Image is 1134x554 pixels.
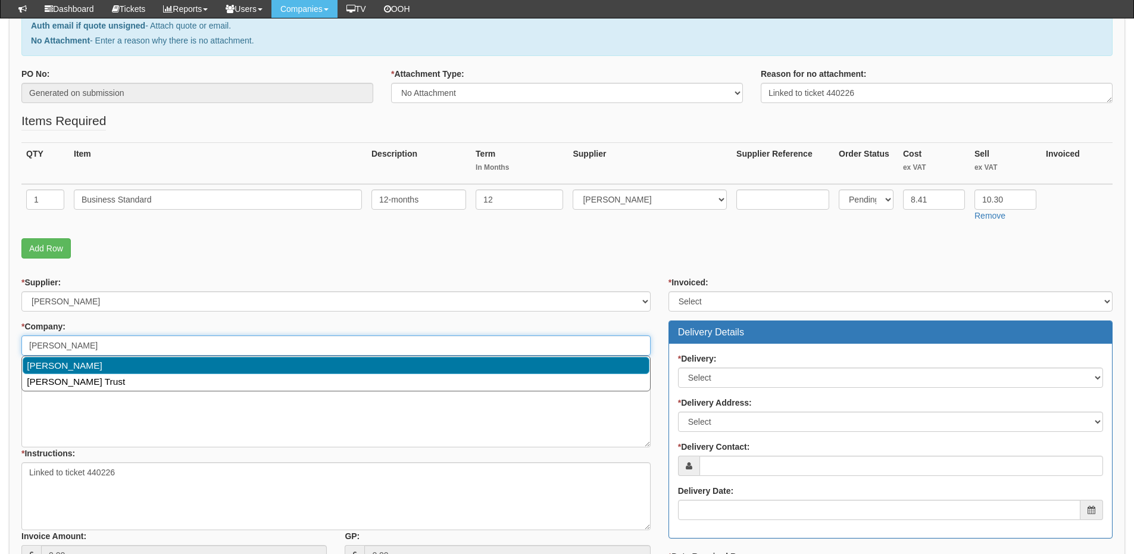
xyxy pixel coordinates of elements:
label: Delivery Contact: [678,441,750,453]
th: Description [367,142,471,184]
h3: Delivery Details [678,327,1103,338]
label: Invoice Amount: [21,530,86,542]
a: [PERSON_NAME] Trust [23,374,649,390]
b: Auth email if quote unsigned [31,21,145,30]
small: ex VAT [903,163,965,173]
label: Instructions: [21,447,75,459]
a: [PERSON_NAME] [23,357,649,374]
label: Delivery Address: [678,397,752,409]
th: QTY [21,142,69,184]
label: Reason for no attachment: [761,68,866,80]
th: Term [471,142,568,184]
label: Invoiced: [668,276,708,288]
label: Delivery: [678,353,717,365]
th: Supplier [568,142,732,184]
th: Sell [970,142,1041,184]
p: - Enter a reason why there is no attachment. [31,35,1103,46]
p: - Attach quote or email. [31,20,1103,32]
label: GP: [345,530,360,542]
th: Supplier Reference [732,142,834,184]
legend: Items Required [21,112,106,130]
label: PO No: [21,68,49,80]
th: Cost [898,142,970,184]
th: Order Status [834,142,898,184]
label: Supplier: [21,276,61,288]
label: Attachment Type: [391,68,464,80]
th: Invoiced [1041,142,1113,184]
b: No Attachment [31,36,90,45]
a: Remove [974,211,1005,220]
a: Add Row [21,238,71,259]
small: ex VAT [974,163,1036,173]
label: Delivery Date: [678,485,733,497]
small: In Months [476,163,563,173]
label: Company: [21,320,65,332]
th: Item [69,142,367,184]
